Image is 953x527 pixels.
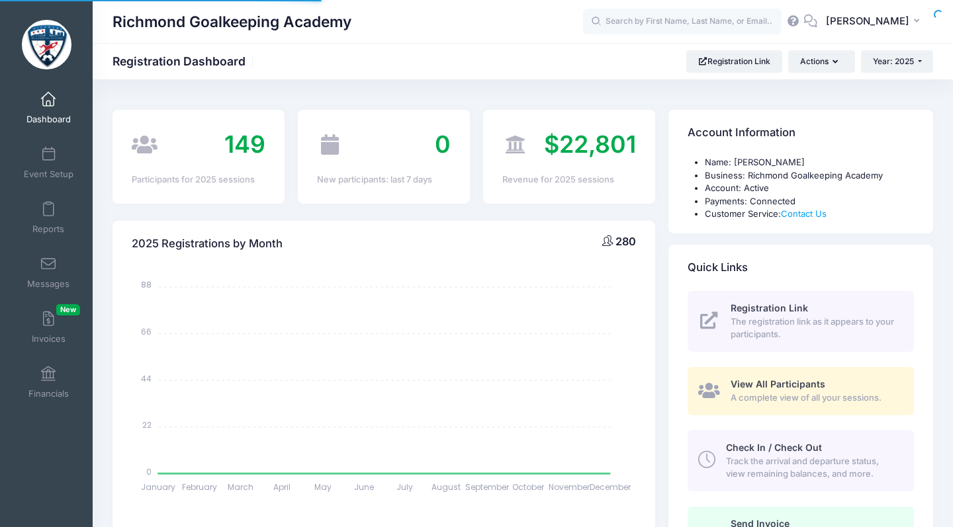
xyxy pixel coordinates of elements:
[273,481,291,493] tspan: April
[142,372,152,384] tspan: 44
[314,481,332,493] tspan: May
[17,304,80,350] a: InvoicesNew
[726,442,822,453] span: Check In / Check Out
[142,279,152,290] tspan: 88
[705,169,914,182] li: Business: Richmond Goalkeeping Academy
[22,20,71,69] img: Richmond Goalkeeping Academy
[688,114,795,152] h4: Account Information
[726,455,899,481] span: Track the arrival and departure status, view remaining balances, and more.
[32,333,66,345] span: Invoices
[705,182,914,195] li: Account: Active
[26,114,71,125] span: Dashboard
[731,378,825,389] span: View All Participants
[817,7,933,37] button: [PERSON_NAME]
[705,195,914,208] li: Payments: Connected
[731,391,899,405] span: A complete view of all your sessions.
[113,54,257,68] h1: Registration Dashboard
[731,302,808,313] span: Registration Link
[27,278,69,290] span: Messages
[788,50,854,73] button: Actions
[182,481,217,493] tspan: February
[705,156,914,169] li: Name: [PERSON_NAME]
[873,56,914,66] span: Year: 2025
[132,225,283,263] h4: 2025 Registrations by Month
[354,481,374,493] tspan: June
[544,130,636,159] span: $22,801
[224,130,265,159] span: 149
[465,481,510,493] tspan: September
[688,249,748,286] h4: Quick Links
[397,481,414,493] tspan: July
[781,208,827,219] a: Contact Us
[132,173,265,186] div: Participants for 2025 sessions
[549,481,590,493] tspan: November
[686,50,782,73] a: Registration Link
[688,430,914,491] a: Check In / Check Out Track the arrival and departure status, view remaining balances, and more.
[826,14,909,28] span: [PERSON_NAME]
[142,326,152,337] tspan: 66
[731,315,899,341] span: The registration link as it appears to your participants.
[17,194,80,241] a: Reports
[688,367,914,415] a: View All Participants A complete view of all your sessions.
[143,419,152,430] tspan: 22
[113,7,351,37] h1: Richmond Goalkeeping Academy
[431,481,461,493] tspan: August
[590,481,632,493] tspan: December
[147,466,152,477] tspan: 0
[583,9,782,35] input: Search by First Name, Last Name, or Email...
[32,223,64,235] span: Reports
[435,130,451,159] span: 0
[512,481,545,493] tspan: October
[705,208,914,221] li: Customer Service:
[502,173,636,186] div: Revenue for 2025 sessions
[615,235,636,248] span: 280
[17,85,80,131] a: Dashboard
[24,169,73,180] span: Event Setup
[861,50,933,73] button: Year: 2025
[228,481,253,493] tspan: March
[56,304,80,315] span: New
[317,173,451,186] div: New participants: last 7 days
[17,359,80,405] a: Financials
[17,140,80,186] a: Event Setup
[142,481,176,493] tspan: January
[17,249,80,296] a: Messages
[688,291,914,352] a: Registration Link The registration link as it appears to your participants.
[28,388,69,399] span: Financials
